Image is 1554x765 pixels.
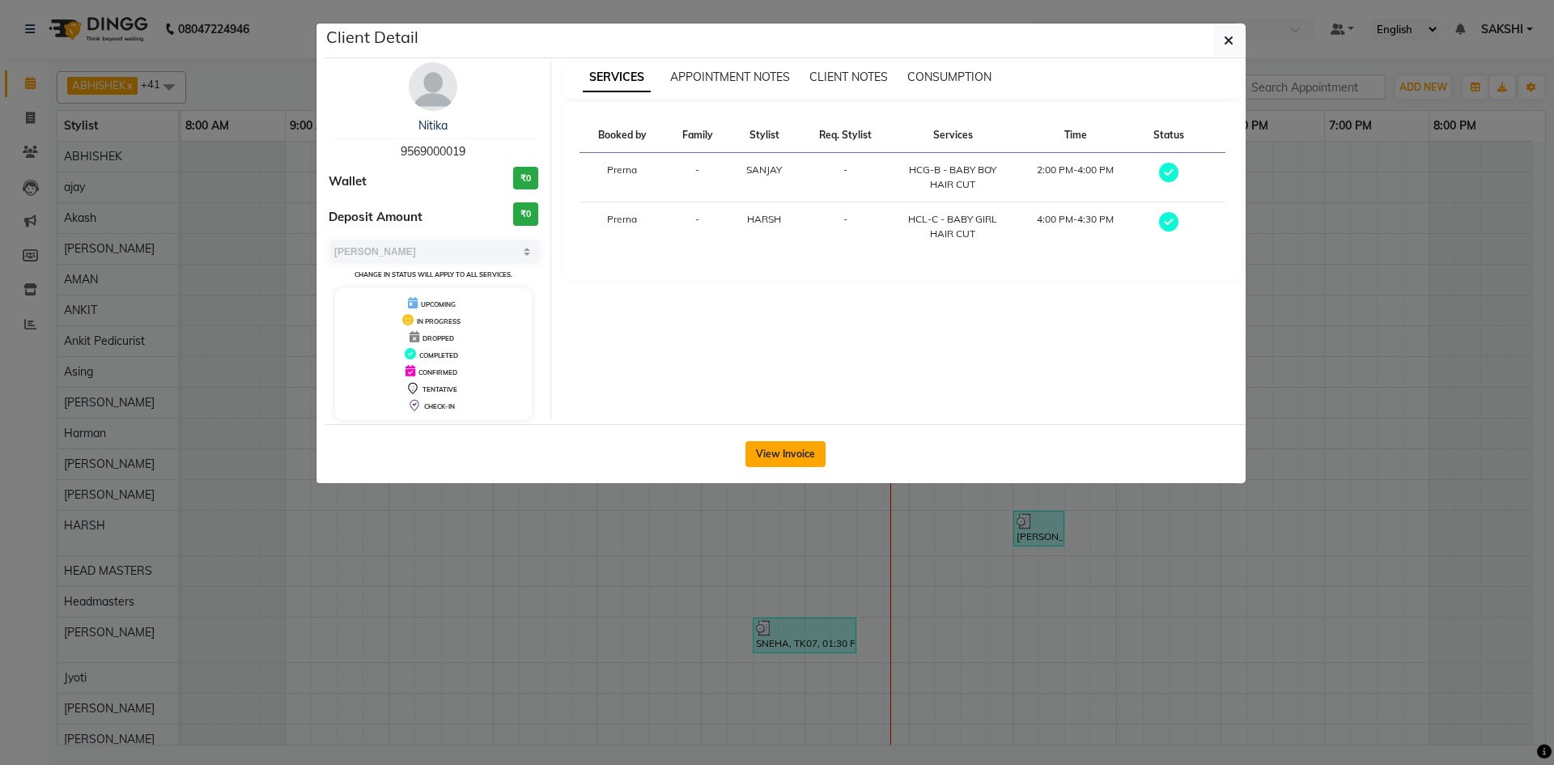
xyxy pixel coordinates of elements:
div: HCL-C - BABY GIRL HAIR CUT [901,212,1005,241]
h5: Client Detail [326,25,418,49]
th: Status [1137,118,1201,153]
td: - [665,202,729,252]
span: TENTATIVE [422,385,457,393]
th: Booked by [580,118,666,153]
span: SERVICES [583,63,651,92]
h3: ₹0 [513,202,538,226]
td: - [800,202,891,252]
h3: ₹0 [513,167,538,190]
a: Nitika [418,118,448,133]
th: Stylist [729,118,799,153]
td: 2:00 PM-4:00 PM [1014,153,1136,202]
td: 4:00 PM-4:30 PM [1014,202,1136,252]
span: Wallet [329,172,367,191]
span: DROPPED [422,334,454,342]
span: SANJAY [746,164,782,176]
th: Family [665,118,729,153]
td: Prerna [580,153,666,202]
span: 9569000019 [401,144,465,159]
span: CONSUMPTION [907,70,991,84]
th: Services [891,118,1015,153]
span: HARSH [747,213,781,225]
td: - [665,153,729,202]
th: Req. Stylist [800,118,891,153]
span: APPOINTMENT NOTES [670,70,790,84]
span: Deposit Amount [329,208,422,227]
td: Prerna [580,202,666,252]
th: Time [1014,118,1136,153]
div: HCG-B - BABY BOY HAIR CUT [901,163,1005,192]
td: - [800,153,891,202]
span: IN PROGRESS [417,317,461,325]
span: CHECK-IN [424,402,455,410]
span: COMPLETED [419,351,458,359]
img: avatar [409,62,457,111]
small: Change in status will apply to all services. [355,270,512,278]
span: UPCOMING [421,300,456,308]
span: CLIENT NOTES [809,70,888,84]
button: View Invoice [745,441,826,467]
span: CONFIRMED [418,368,457,376]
